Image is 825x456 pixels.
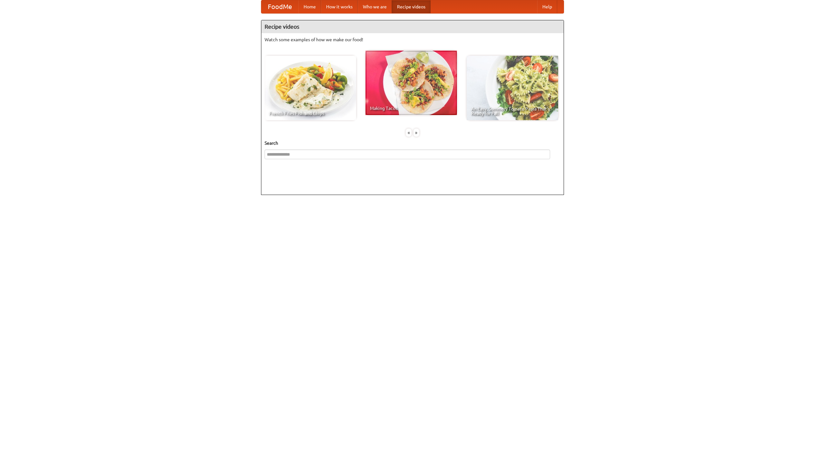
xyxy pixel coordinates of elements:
[261,20,564,33] h4: Recipe videos
[537,0,557,13] a: Help
[365,51,457,115] a: Making Tacos
[261,0,298,13] a: FoodMe
[413,129,419,137] div: »
[471,107,554,116] span: An Easy, Summery Tomato Pasta That's Ready for Fall
[321,0,358,13] a: How it works
[392,0,431,13] a: Recipe videos
[467,56,558,120] a: An Easy, Summery Tomato Pasta That's Ready for Fall
[406,129,412,137] div: «
[370,106,452,111] span: Making Tacos
[265,56,356,120] a: French Fries Fish and Chips
[265,36,560,43] p: Watch some examples of how we make our food!
[265,140,560,146] h5: Search
[358,0,392,13] a: Who we are
[298,0,321,13] a: Home
[269,111,352,116] span: French Fries Fish and Chips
